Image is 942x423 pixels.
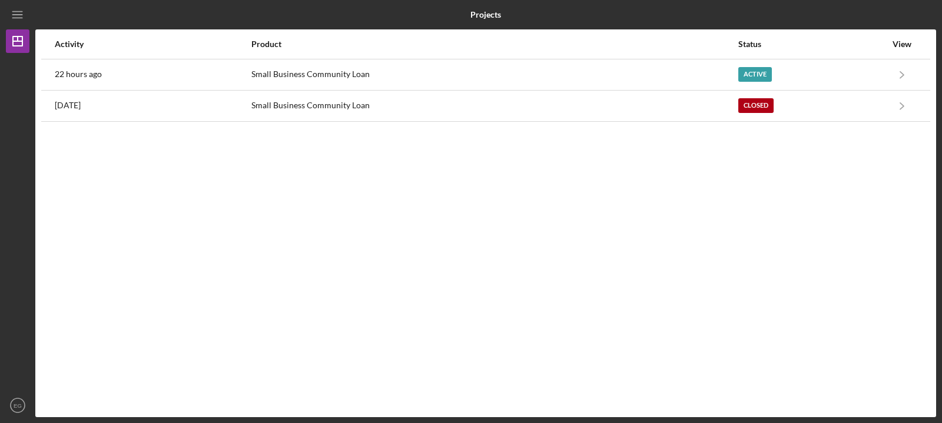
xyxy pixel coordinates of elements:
[738,39,886,49] div: Status
[6,394,29,417] button: EG
[470,10,501,19] b: Projects
[738,67,772,82] div: Active
[55,39,250,49] div: Activity
[251,39,737,49] div: Product
[887,39,917,49] div: View
[251,60,737,89] div: Small Business Community Loan
[14,402,22,409] text: EG
[251,91,737,121] div: Small Business Community Loan
[55,69,102,79] time: 2025-09-09 22:31
[55,101,81,110] time: 2024-09-18 18:03
[738,98,774,113] div: Closed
